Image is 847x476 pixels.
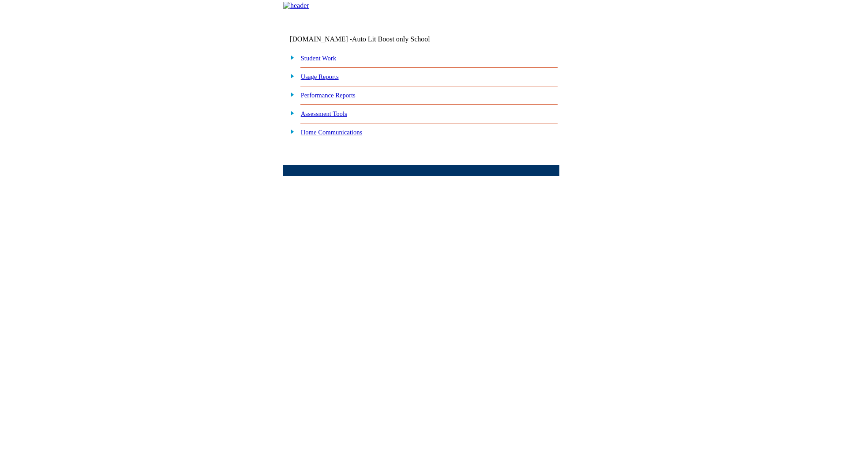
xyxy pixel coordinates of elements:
[290,35,452,43] td: [DOMAIN_NAME] -
[285,53,295,61] img: plus.gif
[285,109,295,117] img: plus.gif
[301,73,339,80] a: Usage Reports
[301,55,336,62] a: Student Work
[352,35,430,43] nobr: Auto Lit Boost only School
[301,92,356,99] a: Performance Reports
[285,90,295,98] img: plus.gif
[301,110,347,117] a: Assessment Tools
[285,72,295,80] img: plus.gif
[301,129,363,136] a: Home Communications
[285,127,295,135] img: plus.gif
[283,2,309,10] img: header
